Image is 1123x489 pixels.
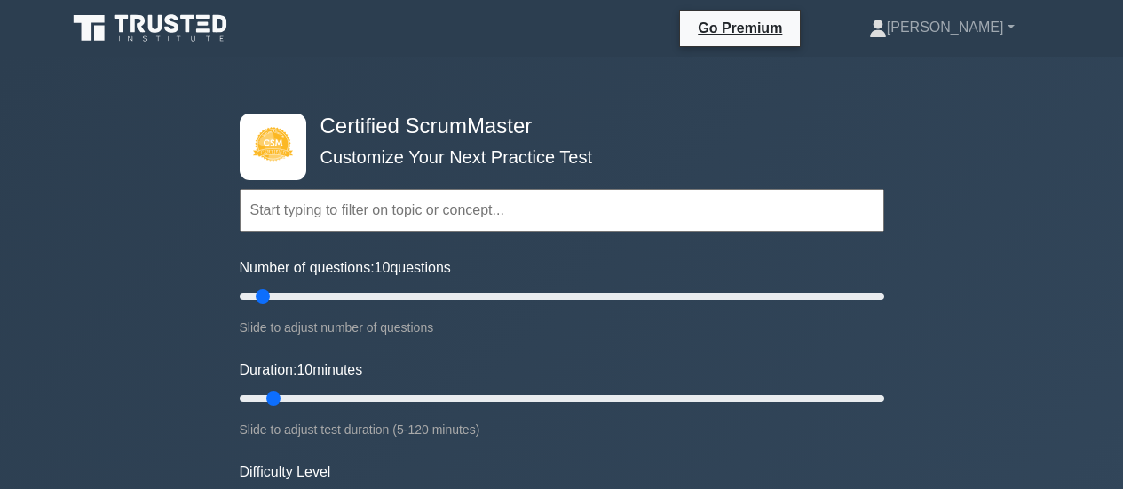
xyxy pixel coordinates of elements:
[375,260,391,275] span: 10
[240,419,884,440] div: Slide to adjust test duration (5-120 minutes)
[826,10,1057,45] a: [PERSON_NAME]
[240,359,363,381] label: Duration: minutes
[240,461,331,483] label: Difficulty Level
[240,257,451,279] label: Number of questions: questions
[240,317,884,338] div: Slide to adjust number of questions
[240,189,884,232] input: Start typing to filter on topic or concept...
[687,17,793,39] a: Go Premium
[297,362,312,377] span: 10
[313,114,797,139] h4: Certified ScrumMaster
